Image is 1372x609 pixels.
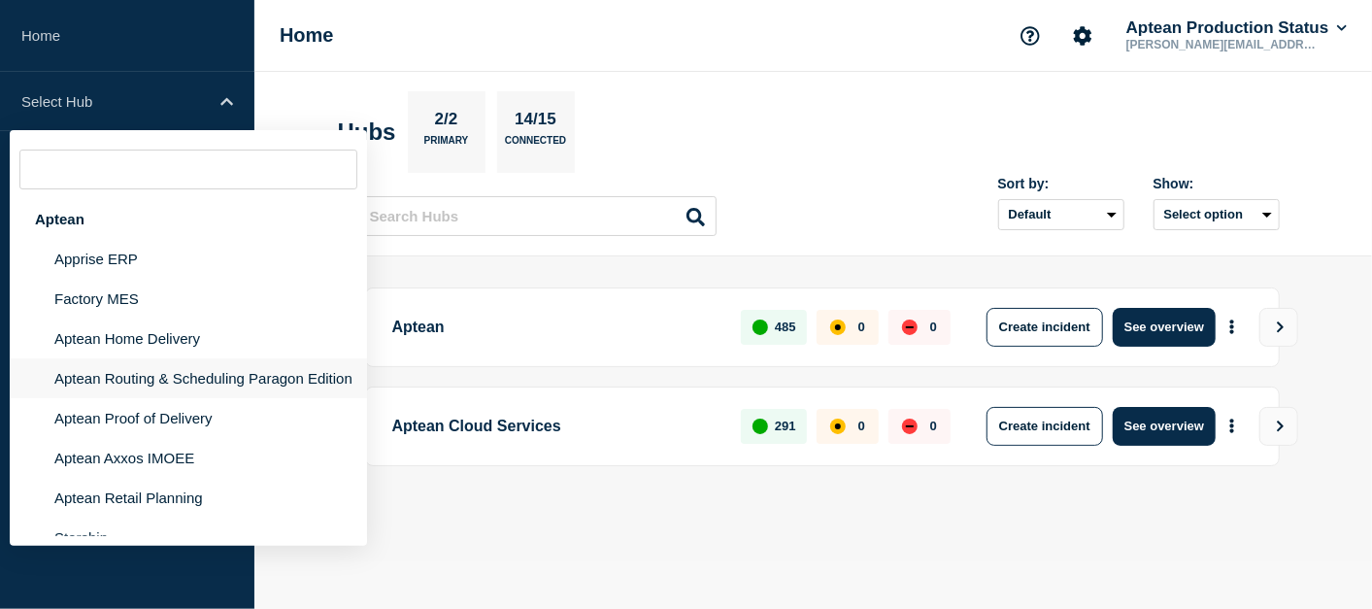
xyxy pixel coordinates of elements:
div: Aptean [10,199,367,239]
p: 485 [775,320,796,334]
button: View [1259,308,1298,347]
button: Create incident [987,407,1103,446]
div: affected [830,320,846,335]
button: Create incident [987,308,1103,347]
div: Sort by: [998,176,1124,191]
button: More actions [1220,408,1245,444]
li: Factory MES [10,279,367,319]
li: Starship [10,518,367,558]
p: 0 [858,419,865,433]
p: 0 [930,419,937,433]
p: Connected [505,135,566,155]
input: Search Hubs [348,196,717,236]
div: Show: [1154,176,1280,191]
button: Aptean Production Status [1122,18,1351,38]
li: Aptean Retail Planning [10,478,367,518]
button: Support [1010,16,1051,56]
div: down [902,320,918,335]
div: up [753,320,768,335]
h2: Hubs [338,118,396,146]
h1: Home [280,24,334,47]
button: See overview [1113,407,1216,446]
p: 0 [858,320,865,334]
p: 2/2 [427,110,465,135]
button: More actions [1220,309,1245,345]
li: Aptean Routing & Scheduling Paragon Edition [10,358,367,398]
div: down [902,419,918,434]
button: View [1259,407,1298,446]
li: Apprise ERP [10,239,367,279]
li: Aptean Home Delivery [10,319,367,358]
button: Select option [1154,199,1280,230]
li: Aptean Proof of Delivery [10,398,367,438]
p: Aptean [392,308,719,347]
div: affected [830,419,846,434]
select: Sort by [998,199,1124,230]
button: Account settings [1062,16,1103,56]
button: See overview [1113,308,1216,347]
p: Aptean Cloud Services [392,407,719,446]
li: Aptean Axxos IMOEE [10,438,367,478]
p: [PERSON_NAME][EMAIL_ADDRESS][DOMAIN_NAME] [1122,38,1324,51]
div: up [753,419,768,434]
p: Select Hub [21,93,208,110]
p: Primary [424,135,469,155]
p: 0 [930,320,937,334]
p: 14/15 [508,110,564,135]
p: 291 [775,419,796,433]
